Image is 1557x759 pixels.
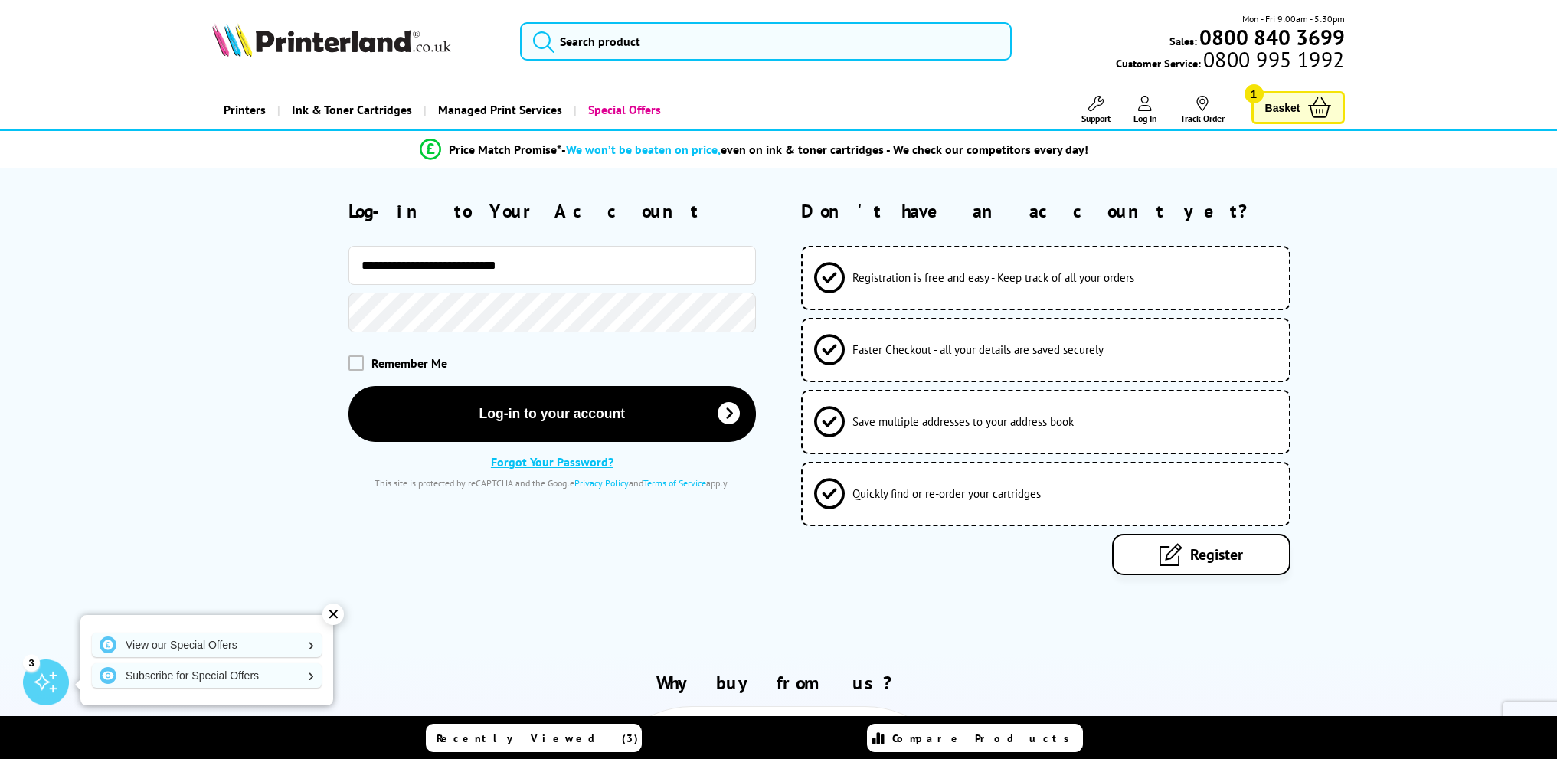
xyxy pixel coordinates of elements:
[1245,84,1264,103] span: 1
[449,142,561,157] span: Price Match Promise*
[1133,113,1157,124] span: Log In
[867,724,1083,752] a: Compare Products
[1116,52,1344,70] span: Customer Service:
[322,604,344,625] div: ✕
[561,142,1088,157] div: - even on ink & toner cartridges - We check our competitors every day!
[801,199,1344,223] h2: Don't have an account yet?
[92,663,322,688] a: Subscribe for Special Offers
[566,142,721,157] span: We won’t be beaten on price,
[277,90,424,129] a: Ink & Toner Cartridges
[643,477,706,489] a: Terms of Service
[491,454,613,469] a: Forgot Your Password?
[1081,96,1111,124] a: Support
[1201,52,1344,67] span: 0800 995 1992
[212,671,1344,695] h2: Why buy from us?
[892,731,1078,745] span: Compare Products
[212,90,277,129] a: Printers
[92,633,322,657] a: View our Special Offers
[1265,97,1300,118] span: Basket
[212,23,501,60] a: Printerland Logo
[348,477,756,489] div: This site is protected by reCAPTCHA and the Google and apply.
[852,486,1041,501] span: Quickly find or re-order your cartridges
[1112,534,1290,575] a: Register
[1197,30,1345,44] a: 0800 840 3699
[520,22,1012,61] input: Search product
[174,136,1336,163] li: modal_Promise
[426,724,642,752] a: Recently Viewed (3)
[348,386,756,442] button: Log-in to your account
[852,270,1134,285] span: Registration is free and easy - Keep track of all your orders
[1081,113,1111,124] span: Support
[1190,545,1243,564] span: Register
[348,199,756,223] h2: Log-in to Your Account
[1133,96,1157,124] a: Log In
[1251,91,1345,124] a: Basket 1
[437,731,639,745] span: Recently Viewed (3)
[852,414,1074,429] span: Save multiple addresses to your address book
[371,355,447,371] span: Remember Me
[23,654,40,671] div: 3
[212,23,451,57] img: Printerland Logo
[292,90,412,129] span: Ink & Toner Cartridges
[574,477,629,489] a: Privacy Policy
[574,90,672,129] a: Special Offers
[1242,11,1345,26] span: Mon - Fri 9:00am - 5:30pm
[1169,34,1197,48] span: Sales:
[1199,23,1345,51] b: 0800 840 3699
[852,342,1104,357] span: Faster Checkout - all your details are saved securely
[424,90,574,129] a: Managed Print Services
[1180,96,1225,124] a: Track Order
